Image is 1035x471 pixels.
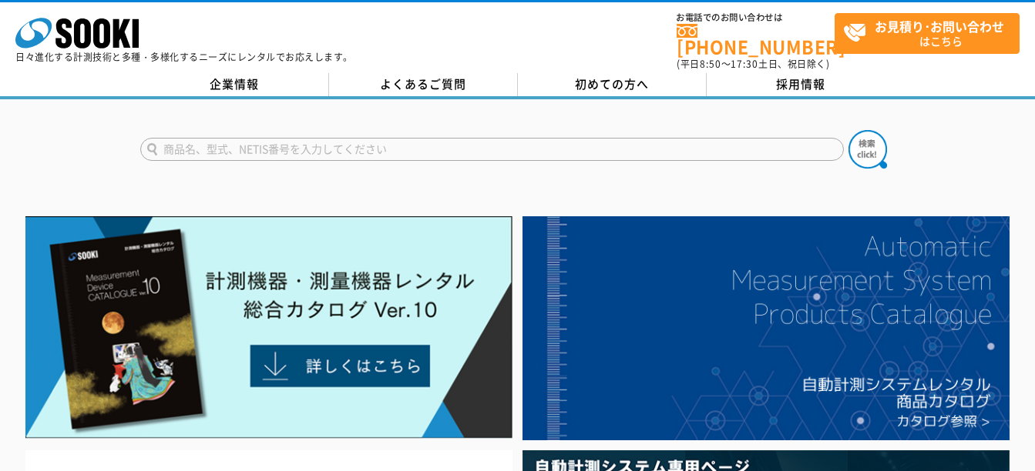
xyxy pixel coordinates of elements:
[523,216,1010,441] img: 自動計測システムカタログ
[329,73,518,96] a: よくあるご質問
[707,73,896,96] a: 採用情報
[700,57,721,71] span: 8:50
[848,130,887,169] img: btn_search.png
[518,73,707,96] a: 初めての方へ
[677,57,829,71] span: (平日 ～ 土日、祝日除く)
[677,24,835,55] a: [PHONE_NUMBER]
[731,57,758,71] span: 17:30
[875,17,1004,35] strong: お見積り･お問い合わせ
[677,13,835,22] span: お電話でのお問い合わせは
[843,14,1019,52] span: はこちら
[15,52,353,62] p: 日々進化する計測技術と多種・多様化するニーズにレンタルでお応えします。
[835,13,1020,54] a: お見積り･お問い合わせはこちら
[140,73,329,96] a: 企業情報
[140,138,844,161] input: 商品名、型式、NETIS番号を入力してください
[25,216,512,439] img: Catalog Ver10
[575,75,649,92] span: 初めての方へ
